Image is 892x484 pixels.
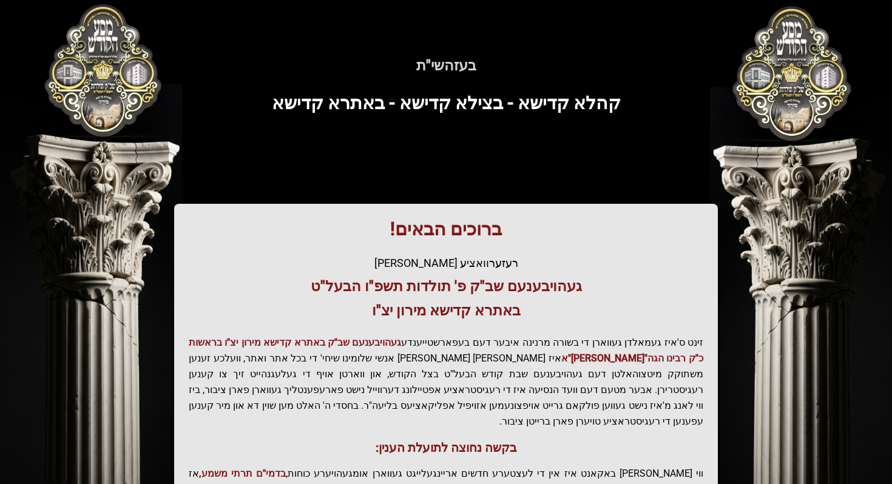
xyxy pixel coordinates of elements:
[189,218,703,240] h1: ברוכים הבאים!
[272,92,621,113] span: קהלא קדישא - בצילא קדישא - באתרא קדישא
[189,337,703,364] span: געהויבענעם שב"ק באתרא קדישא מירון יצ"ו בראשות כ"ק רבינו הגה"[PERSON_NAME]"א
[189,439,703,456] h3: בקשה נחוצה לתועלת הענין:
[199,468,286,479] span: בדמי"ם תרתי משמע,
[189,255,703,272] div: רעזערוואציע [PERSON_NAME]
[189,301,703,320] h3: באתרא קדישא מירון יצ"ו
[77,56,815,75] h5: בעזהשי"ת
[189,335,703,429] p: זינט ס'איז געמאלדן געווארן די בשורה מרנינה איבער דעם בעפארשטייענדע איז [PERSON_NAME] [PERSON_NAME...
[189,277,703,296] h3: געהויבענעם שב"ק פ' תולדות תשפ"ו הבעל"ט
